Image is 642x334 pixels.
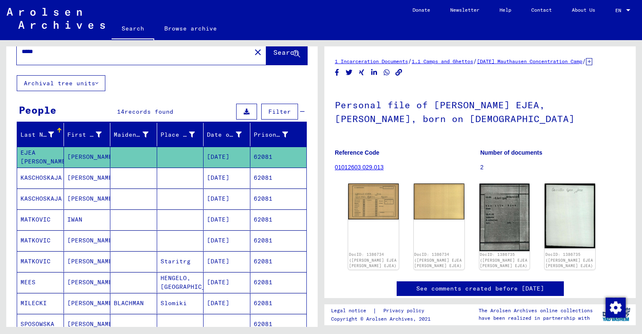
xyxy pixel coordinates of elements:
mat-cell: [DATE] [204,230,250,251]
button: Filter [261,104,298,120]
mat-cell: MATKOVIC [17,251,64,272]
mat-cell: MEES [17,272,64,293]
a: DocID: 1386734 ([PERSON_NAME] EJEA [PERSON_NAME] EJEA) [414,252,462,268]
div: Date of Birth [207,130,242,139]
div: | [331,306,434,315]
mat-header-cell: Prisoner # [250,123,307,146]
mat-cell: Staritrg [157,251,204,272]
img: 002.jpg [545,184,595,248]
mat-icon: close [253,47,263,57]
mat-cell: MILECKI [17,293,64,314]
mat-cell: [PERSON_NAME] [64,230,111,251]
div: Last Name [20,128,64,141]
mat-cell: [PERSON_NAME] [64,189,111,209]
a: DocID: 1386735 ([PERSON_NAME] EJEA [PERSON_NAME] EJEA) [545,252,593,268]
mat-header-cell: First Name [64,123,111,146]
a: DocID: 1386735 ([PERSON_NAME] EJEA [PERSON_NAME] EJEA) [480,252,527,268]
div: Place of Birth [160,130,195,139]
img: yv_logo.png [601,304,632,325]
mat-header-cell: Maiden Name [110,123,157,146]
a: Legal notice [331,306,373,315]
img: Arolsen_neg.svg [7,8,105,29]
b: Reference Code [335,149,380,156]
div: Change consent [605,297,625,317]
mat-cell: [DATE] [204,147,250,167]
mat-cell: KASCHOSKAJA [17,168,64,188]
mat-cell: 62081 [250,209,307,230]
div: First Name [67,128,112,141]
div: Prisoner # [254,128,299,141]
mat-cell: [DATE] [204,293,250,314]
mat-cell: Slomiki [157,293,204,314]
button: Share on WhatsApp [382,67,391,78]
mat-header-cell: Last Name [17,123,64,146]
button: Archival tree units [17,75,105,91]
mat-cell: MATKOVIC [17,209,64,230]
div: First Name [67,130,102,139]
span: records found [125,108,173,115]
mat-cell: [DATE] [204,168,250,188]
img: 002.jpg [414,184,464,219]
mat-cell: [DATE] [204,251,250,272]
mat-cell: 62081 [250,272,307,293]
span: / [473,57,477,65]
div: People [19,102,56,117]
mat-cell: BLACHMAN [110,293,157,314]
mat-cell: [PERSON_NAME] EJEA [PERSON_NAME] EJEA [17,147,64,167]
button: Clear [250,43,266,60]
a: [DATE] Mauthausen Concentration Camp [477,58,582,64]
a: Search [112,18,154,40]
span: Filter [268,108,291,115]
div: Date of Birth [207,128,252,141]
mat-cell: [PERSON_NAME] [64,272,111,293]
span: EN [615,8,624,13]
img: 001.jpg [348,184,399,219]
img: 001.jpg [479,184,530,251]
a: 01012603 029.013 [335,164,384,171]
p: 2 [480,163,625,172]
div: Prisoner # [254,130,288,139]
img: Change consent [606,298,626,318]
div: Maiden Name [114,128,159,141]
div: Place of Birth [160,128,206,141]
b: Number of documents [480,149,543,156]
mat-header-cell: Place of Birth [157,123,204,146]
mat-cell: [PERSON_NAME] [64,251,111,272]
button: Search [266,39,307,65]
p: The Arolsen Archives online collections [479,307,593,314]
mat-cell: 62081 [250,168,307,188]
mat-cell: [PERSON_NAME] [64,147,111,167]
div: Last Name [20,130,54,139]
a: DocID: 1386734 ([PERSON_NAME] EJEA [PERSON_NAME] EJEA) [349,252,397,268]
button: Share on Twitter [345,67,354,78]
span: / [408,57,412,65]
a: Privacy policy [377,306,434,315]
button: Copy link [395,67,403,78]
button: Share on Facebook [333,67,341,78]
mat-cell: 62081 [250,147,307,167]
button: Share on Xing [357,67,366,78]
a: 1.1 Camps and Ghettos [412,58,473,64]
span: 14 [117,108,125,115]
span: / [582,57,586,65]
a: Browse archive [154,18,227,38]
mat-cell: MATKOVIC [17,230,64,251]
mat-cell: [PERSON_NAME] [64,293,111,314]
mat-cell: 62081 [250,230,307,251]
button: Share on LinkedIn [370,67,379,78]
a: 1 Incarceration Documents [335,58,408,64]
mat-cell: 62081 [250,189,307,209]
mat-cell: [DATE] [204,209,250,230]
mat-cell: [DATE] [204,272,250,293]
mat-cell: 62081 [250,251,307,272]
mat-header-cell: Date of Birth [204,123,250,146]
mat-cell: [PERSON_NAME] [64,168,111,188]
h1: Personal file of [PERSON_NAME] EJEA, [PERSON_NAME], born on [DEMOGRAPHIC_DATA] [335,86,625,136]
p: Copyright © Arolsen Archives, 2021 [331,315,434,323]
mat-cell: HENGELO, [GEOGRAPHIC_DATA] [157,272,204,293]
div: Maiden Name [114,130,148,139]
a: See comments created before [DATE] [416,284,544,293]
mat-cell: KASCHOSKAJA [17,189,64,209]
mat-cell: IWAN [64,209,111,230]
p: have been realized in partnership with [479,314,593,322]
